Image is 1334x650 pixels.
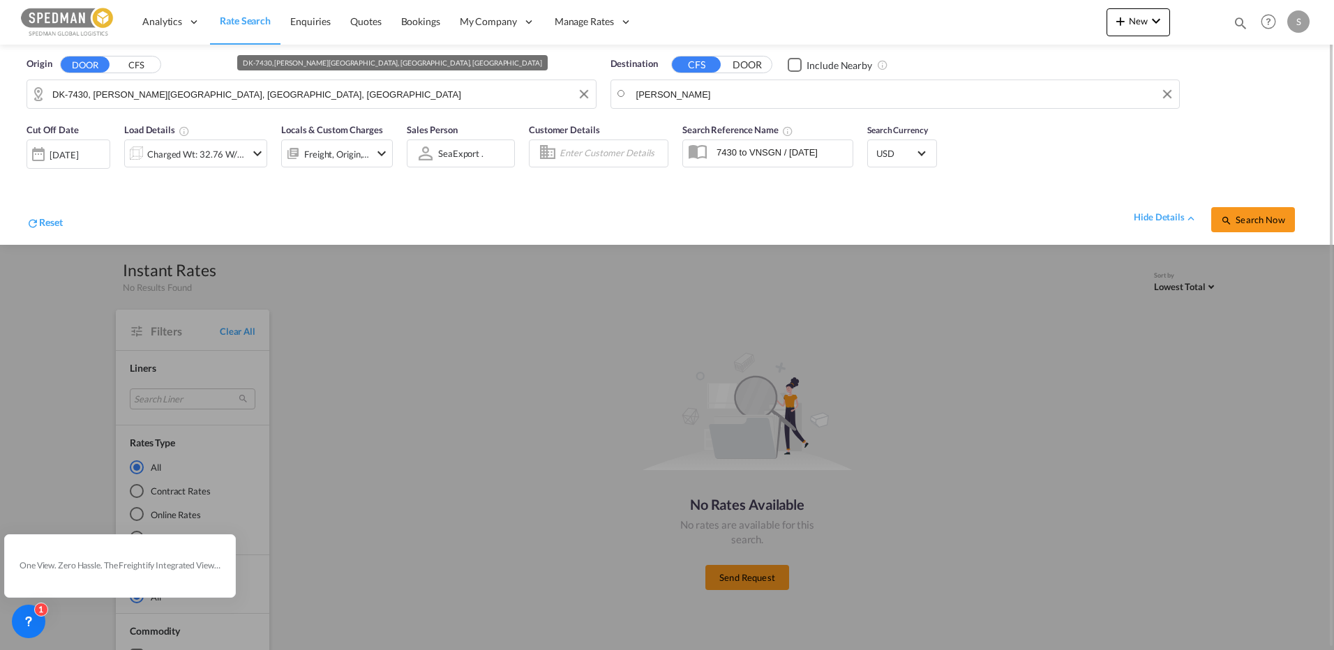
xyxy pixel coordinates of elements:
[1112,15,1164,27] span: New
[1257,10,1280,33] span: Help
[1107,8,1170,36] button: icon-plus 400-fgNewicon-chevron-down
[281,124,383,135] span: Locals & Custom Charges
[61,56,110,73] button: DOOR
[21,6,115,38] img: c12ca350ff1b11efb6b291369744d907.png
[807,59,872,73] div: Include Nearby
[373,145,390,162] md-icon: icon-chevron-down
[574,84,594,105] button: Clear Input
[290,15,331,27] span: Enquiries
[867,125,928,135] span: Search Currency
[610,57,658,71] span: Destination
[281,139,393,167] div: Freight Origin Destinationicon-chevron-down
[52,84,589,105] input: Search by Door
[1257,10,1287,35] div: Help
[460,15,517,29] span: My Company
[611,80,1180,108] md-input-container: Ho Chi Minh City, VNSGN
[27,139,110,169] div: [DATE]
[243,55,541,70] div: DK-7430, [PERSON_NAME][GEOGRAPHIC_DATA], [GEOGRAPHIC_DATA], [GEOGRAPHIC_DATA]
[710,142,853,162] input: Search Reference Name
[1112,13,1129,29] md-icon: icon-plus 400-fg
[39,216,63,228] span: Reset
[50,149,78,161] div: [DATE]
[636,84,1173,105] input: Search by Port
[124,124,190,135] span: Load Details
[1211,207,1295,232] button: icon-magnifySearch Now
[438,148,484,159] div: SeaExport .
[529,124,599,135] span: Customer Details
[304,144,370,164] div: Freight Origin Destination
[437,143,488,163] md-select: Sales Person: SeaExport .
[27,57,52,71] span: Origin
[112,57,160,73] button: CFS
[875,143,929,163] md-select: Select Currency: $ USDUnited States Dollar
[1287,10,1310,33] div: S
[1148,13,1164,29] md-icon: icon-chevron-down
[27,124,79,135] span: Cut Off Date
[124,139,267,167] div: Charged Wt: 32.76 W/Micon-chevron-down
[723,57,772,73] button: DOOR
[876,147,915,160] span: USD
[555,15,614,29] span: Manage Rates
[1185,212,1197,225] md-icon: icon-chevron-up
[682,124,793,135] span: Search Reference Name
[401,15,440,27] span: Bookings
[142,15,182,29] span: Analytics
[407,124,458,135] span: Sales Person
[27,80,596,108] md-input-container: DK-7430, Faurholt, Fonnesbæk, Ikast, Isenvad
[249,145,266,162] md-icon: icon-chevron-down
[27,167,37,186] md-datepicker: Select
[350,15,381,27] span: Quotes
[27,216,63,232] div: icon-refreshReset
[27,217,39,229] md-icon: icon-refresh
[672,56,721,73] button: CFS
[1157,84,1178,105] button: Clear Input
[1134,211,1197,225] div: hide detailsicon-chevron-up
[788,57,872,72] md-checkbox: Checkbox No Ink
[179,126,190,137] md-icon: Chargeable Weight
[1221,215,1232,226] md-icon: icon-magnify
[1221,214,1284,225] span: icon-magnifySearch Now
[560,143,664,164] input: Enter Customer Details
[1233,15,1248,31] md-icon: icon-magnify
[1233,15,1248,36] div: icon-magnify
[877,59,888,70] md-icon: Unchecked: Ignores neighbouring ports when fetching rates.Checked : Includes neighbouring ports w...
[220,15,271,27] span: Rate Search
[782,126,793,137] md-icon: Your search will be saved by the below given name
[147,144,246,164] div: Charged Wt: 32.76 W/M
